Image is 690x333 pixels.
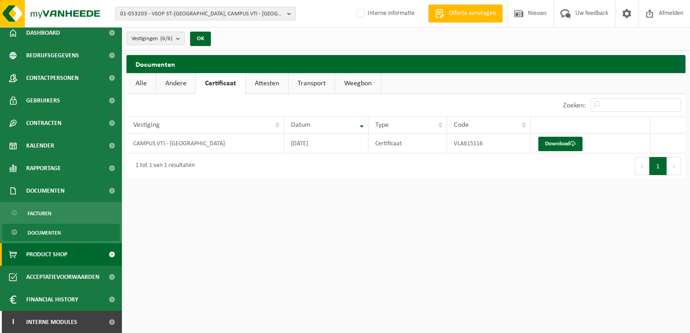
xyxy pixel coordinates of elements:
span: Facturen [28,205,51,222]
td: [DATE] [284,134,368,153]
span: Gebruikers [26,89,60,112]
span: Dashboard [26,22,60,44]
count: (6/6) [160,36,172,42]
span: Datum [291,121,311,129]
span: Product Shop [26,243,67,266]
a: Download [538,137,583,151]
span: 01-053203 - VSOP ST.-[GEOGRAPHIC_DATA], CAMPUS VTI - [GEOGRAPHIC_DATA] [120,7,284,21]
span: Documenten [26,180,65,202]
label: Zoeken: [563,102,586,109]
span: Contactpersonen [26,67,79,89]
td: CAMPUS VTI - [GEOGRAPHIC_DATA] [126,134,284,153]
a: Attesten [246,73,288,94]
button: Next [667,157,681,175]
a: Transport [289,73,335,94]
td: Certificaat [368,134,447,153]
span: Rapportage [26,157,61,180]
td: VLA615116 [447,134,531,153]
a: Offerte aanvragen [428,5,503,23]
a: Documenten [2,224,120,241]
a: Andere [156,73,196,94]
span: Type [375,121,389,129]
span: Vestiging [133,121,160,129]
button: Vestigingen(6/6) [126,32,185,45]
a: Alle [126,73,156,94]
span: Kalender [26,134,54,157]
h2: Documenten [126,55,685,73]
button: OK [190,32,211,46]
label: Interne informatie [355,7,415,20]
a: Facturen [2,204,120,222]
a: Certificaat [196,73,245,94]
span: Offerte aanvragen [447,9,498,18]
span: Code [454,121,469,129]
span: Documenten [28,224,61,241]
button: Previous [635,157,649,175]
span: Acceptatievoorwaarden [26,266,99,288]
span: Vestigingen [131,32,172,46]
a: Weegbon [335,73,381,94]
button: 1 [649,157,667,175]
span: Contracten [26,112,61,134]
span: Financial History [26,288,78,311]
span: Bedrijfsgegevens [26,44,79,67]
div: 1 tot 1 van 1 resultaten [131,158,195,174]
button: 01-053203 - VSOP ST.-[GEOGRAPHIC_DATA], CAMPUS VTI - [GEOGRAPHIC_DATA] [115,7,296,20]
